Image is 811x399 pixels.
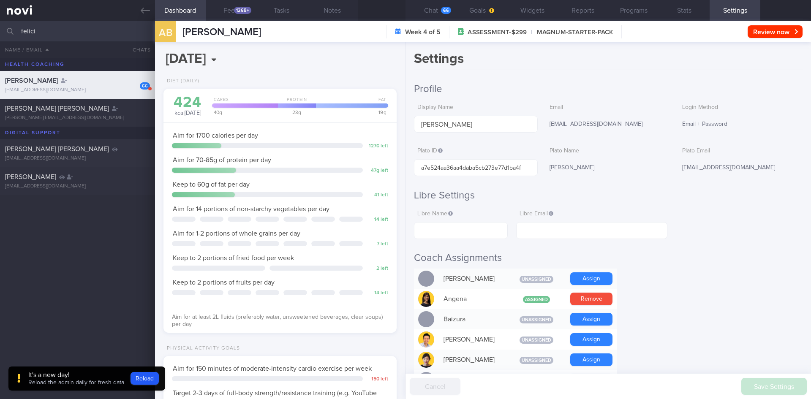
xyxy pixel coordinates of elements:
[414,189,803,202] h2: Libre Settings
[570,353,612,366] button: Assign
[417,148,443,154] span: Plato ID
[275,97,316,108] div: Protein
[367,192,388,198] div: 41 left
[520,337,553,344] span: Unassigned
[405,28,441,36] strong: Week 4 of 5
[414,51,803,70] h1: Settings
[313,97,388,108] div: Fat
[172,314,383,328] span: Aim for at least 2L fluids (preferably water, unsweetened beverages, clear soups) per day
[5,174,56,180] span: [PERSON_NAME]
[173,365,372,372] span: Aim for 150 minutes of moderate-intensity cardio exercise per week
[5,77,58,84] span: [PERSON_NAME]
[520,211,553,217] span: Libre Email
[5,115,150,121] div: [PERSON_NAME][EMAIL_ADDRESS][DOMAIN_NAME]
[210,110,278,115] div: 40 g
[150,16,181,49] div: AB
[468,28,527,37] span: ASSESSMENT-$299
[439,372,507,388] div: [PERSON_NAME]
[550,147,667,155] label: Plato Name
[367,266,388,272] div: 2 left
[210,97,278,108] div: Carbs
[679,159,803,177] div: [EMAIL_ADDRESS][DOMAIN_NAME]
[367,168,388,174] div: 47 g left
[173,132,258,139] span: Aim for 1700 calories per day
[570,313,612,326] button: Assign
[367,143,388,149] div: 1276 left
[28,371,124,379] div: It's a new day!
[682,104,799,111] label: Login Method
[5,155,150,162] div: [EMAIL_ADDRESS][DOMAIN_NAME]
[439,270,507,287] div: [PERSON_NAME]
[313,110,388,115] div: 19 g
[570,293,612,305] button: Remove
[417,211,453,217] span: Libre Name
[163,345,240,352] div: Physical Activity Goals
[417,104,534,111] label: Display Name
[140,82,150,90] div: 66
[527,28,613,37] span: MAGNUM-STARTER-PACK
[523,296,550,303] span: Assigned
[173,255,294,261] span: Keep to 2 portions of fried food per week
[414,252,803,264] h2: Coach Assignments
[234,7,251,14] div: 1268+
[367,241,388,247] div: 7 left
[173,230,300,237] span: Aim for 1-2 portions of whole grains per day
[570,333,612,346] button: Assign
[131,372,159,385] button: Reload
[439,311,507,328] div: Baizura
[570,272,612,285] button: Assign
[550,104,667,111] label: Email
[520,316,553,323] span: Unassigned
[520,276,553,283] span: Unassigned
[172,95,204,110] div: 424
[441,7,451,14] div: 66
[5,146,109,152] span: [PERSON_NAME] [PERSON_NAME]
[546,116,670,133] div: [EMAIL_ADDRESS][DOMAIN_NAME]
[121,41,155,58] button: Chats
[173,279,275,286] span: Keep to 2 portions of fruits per day
[414,83,803,95] h2: Profile
[546,159,670,177] div: [PERSON_NAME]
[439,290,507,307] div: Angena
[163,78,199,84] div: Diet (Daily)
[520,357,553,364] span: Unassigned
[173,206,329,212] span: Aim for 14 portions of non-starchy vegetables per day
[367,290,388,296] div: 14 left
[367,217,388,223] div: 14 left
[5,87,150,93] div: [EMAIL_ADDRESS][DOMAIN_NAME]
[439,351,507,368] div: [PERSON_NAME]
[28,380,124,385] span: Reload the admin daily for fresh data
[5,183,150,190] div: [EMAIL_ADDRESS][DOMAIN_NAME]
[367,376,388,383] div: 150 left
[5,105,109,112] span: [PERSON_NAME] [PERSON_NAME]
[748,25,803,38] button: Review now
[173,157,271,163] span: Aim for 70-85g of protein per day
[439,331,507,348] div: [PERSON_NAME]
[182,27,261,37] span: [PERSON_NAME]
[172,95,204,117] div: kcal [DATE]
[682,147,799,155] label: Plato Email
[679,116,803,133] div: Email + Password
[173,181,250,188] span: Keep to 60g of fat per day
[275,110,316,115] div: 23 g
